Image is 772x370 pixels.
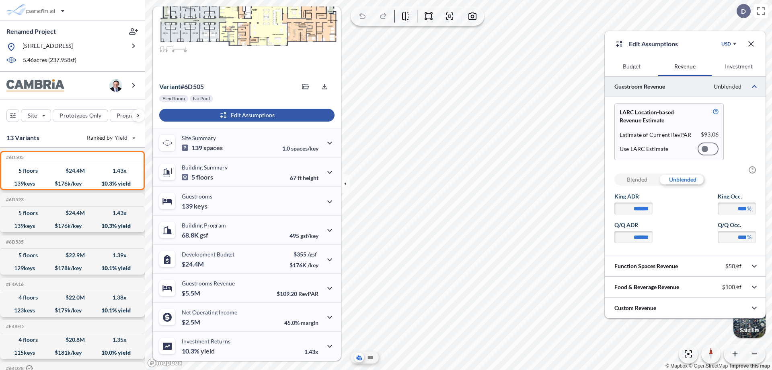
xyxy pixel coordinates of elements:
label: Q/Q ADR [614,221,653,229]
span: /gsf [308,251,317,258]
span: ft [298,174,302,181]
label: % [747,233,751,241]
span: yield [201,347,215,355]
button: Investment [712,57,766,76]
span: RevPAR [298,290,318,297]
button: Program [110,109,153,122]
p: Net Operating Income [182,309,237,316]
div: USD [721,41,731,47]
a: OpenStreetMap [689,363,728,369]
p: 5.46 acres ( 237,958 sf) [23,56,76,65]
p: 139 [182,144,223,152]
p: Prototypes Only [60,112,101,120]
div: Blended [614,174,660,186]
p: Program [117,112,139,120]
p: Flex Room [162,95,185,102]
p: 1.43x [304,348,318,355]
p: Satellite [740,327,759,333]
p: $176K [289,262,318,269]
p: Food & Beverage Revenue [614,283,679,291]
p: Building Program [182,222,226,229]
a: Mapbox homepage [147,358,183,368]
span: gsf/key [300,232,318,239]
p: $2.5M [182,318,201,326]
p: Renamed Project [6,27,56,36]
p: 13 Variants [6,133,39,143]
p: 45.0% [284,319,318,326]
img: Switcher Image [733,306,766,338]
p: Custom Revenue [614,304,656,312]
p: # 6d505 [159,83,204,91]
p: Site Summary [182,134,216,141]
p: No Pool [193,95,210,102]
p: 495 [289,232,318,239]
p: $100/sf [722,283,741,291]
a: Mapbox [665,363,688,369]
p: $ 93.06 [701,131,719,139]
p: Investment Returns [182,338,230,345]
p: 5 [182,173,213,181]
p: 68.8K [182,231,208,239]
p: LARC Location-based Revenue Estimate [620,108,694,124]
p: $5.5M [182,289,201,297]
p: Guestrooms Revenue [182,280,235,287]
span: height [303,174,318,181]
p: Guestrooms [182,193,212,200]
p: 1.0 [282,145,318,152]
button: Switcher ImageSatellite [733,306,766,338]
p: $109.20 [277,290,318,297]
h5: Click to copy the code [4,281,24,287]
p: Development Budget [182,251,234,258]
p: Function Spaces Revenue [614,262,678,270]
button: Prototypes Only [53,109,108,122]
img: user logo [109,79,122,92]
button: Revenue [658,57,712,76]
p: $355 [289,251,318,258]
p: $24.4M [182,260,205,268]
label: King ADR [614,192,653,201]
p: Edit Assumptions [629,39,678,49]
p: $50/sf [725,263,741,270]
span: /key [308,262,318,269]
p: Building Summary [182,164,228,171]
label: King Occ. [718,192,756,201]
button: Site [21,109,51,122]
p: Estimate of Current RevPAR [620,131,692,139]
p: 67 [290,174,318,181]
p: [STREET_ADDRESS] [23,42,73,52]
h5: Click to copy the code [4,324,24,329]
p: 139 [182,202,207,210]
button: Aerial View [354,353,364,362]
span: spaces [203,144,223,152]
span: spaces/key [291,145,318,152]
h5: Click to copy the code [4,197,24,203]
p: 10.3% [182,347,215,355]
span: Variant [159,83,181,90]
a: Improve this map [730,363,770,369]
div: Unblended [660,174,705,186]
button: Budget [605,57,658,76]
span: floors [196,173,213,181]
p: D [741,8,746,15]
h5: Click to copy the code [4,155,24,160]
label: Q/Q Occ. [718,221,756,229]
label: % [747,205,751,213]
button: Edit Assumptions [159,109,335,122]
button: Site Plan [365,353,375,362]
p: Site [28,112,37,120]
span: ? [749,166,756,174]
p: Use LARC Estimate [620,145,668,153]
img: BrandImage [6,79,64,92]
span: keys [194,202,207,210]
span: Yield [115,134,128,142]
span: gsf [200,231,208,239]
button: Ranked by Yield [80,131,141,144]
h5: Click to copy the code [4,239,24,245]
span: margin [301,319,318,326]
